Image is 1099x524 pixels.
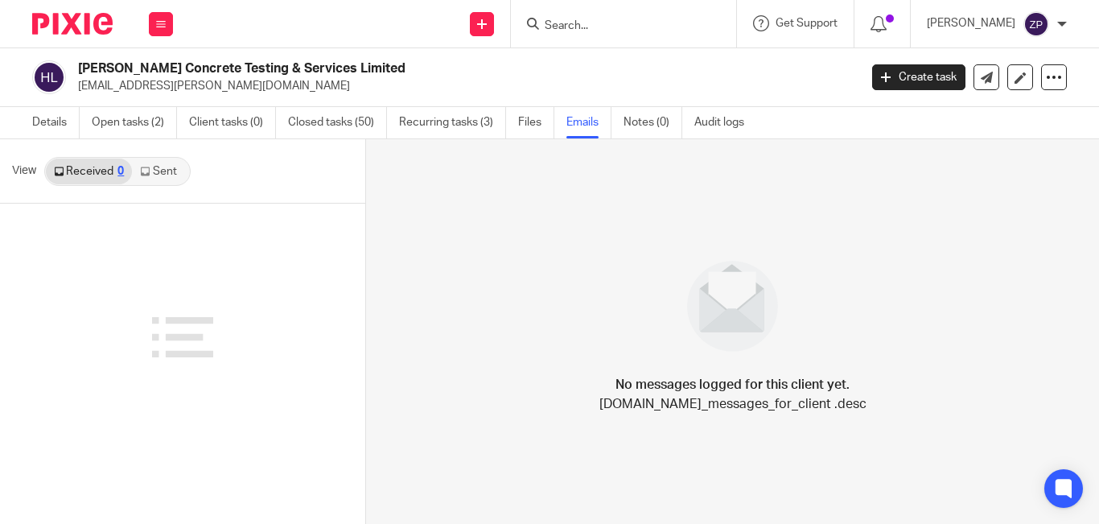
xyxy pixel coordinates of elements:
img: svg%3E [32,60,66,94]
span: View [12,163,36,179]
a: Create task [872,64,965,90]
img: image [677,250,788,362]
a: Recurring tasks (3) [399,107,506,138]
p: [DOMAIN_NAME]_messages_for_client .desc [599,394,866,414]
h2: [PERSON_NAME] Concrete Testing & Services Limited [78,60,694,77]
p: [PERSON_NAME] [927,15,1015,31]
img: svg%3E [1023,11,1049,37]
a: Notes (0) [624,107,682,138]
span: Get Support [776,18,838,29]
a: Audit logs [694,107,756,138]
a: Sent [132,159,188,184]
h4: No messages logged for this client yet. [615,375,850,394]
a: Client tasks (0) [189,107,276,138]
a: Files [518,107,554,138]
div: 0 [117,166,124,177]
a: Emails [566,107,611,138]
a: Details [32,107,80,138]
a: Open tasks (2) [92,107,177,138]
p: [EMAIL_ADDRESS][PERSON_NAME][DOMAIN_NAME] [78,78,848,94]
input: Search [543,19,688,34]
img: Pixie [32,13,113,35]
a: Closed tasks (50) [288,107,387,138]
a: Received0 [46,159,132,184]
